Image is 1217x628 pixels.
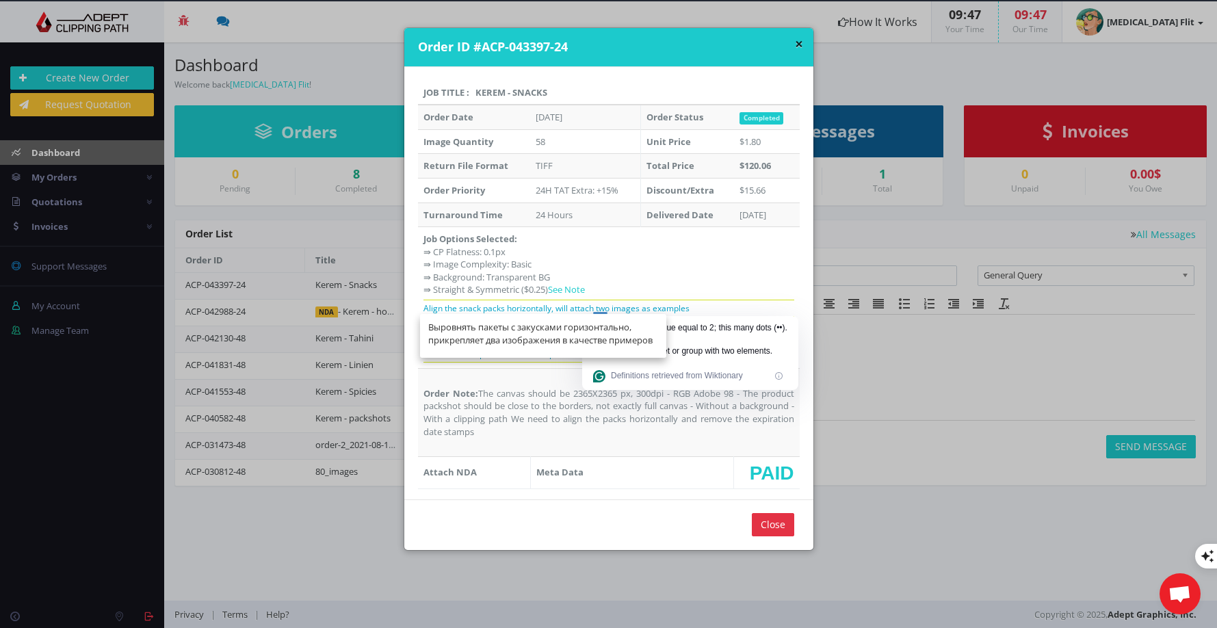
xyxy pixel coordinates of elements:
td: [DATE] [734,202,800,227]
td: [DATE] [530,105,641,129]
div: Выровнять пакеты с закусками горизонтально, прикрепляет два изображения в качестве примеров [420,314,666,358]
strong: Order Note: [423,387,478,400]
strong: Meta Data [536,466,584,478]
strong: Turnaround Time [423,209,503,221]
strong: Order Status [646,111,703,123]
strong: Delivered Date [646,209,714,221]
td: $1.80 [734,129,800,154]
strong: Attach NDA [423,466,477,478]
strong: Job Options Selected: [423,233,517,245]
strong: Image Quantity [423,135,493,148]
button: × [795,37,803,51]
strong: Order Date [423,111,473,123]
input: Close [752,513,794,536]
span: 58 [536,135,545,148]
td: ⇛ CP Flatness: 0.1px ⇛ Image Complexity: Basic ⇛ Background: Transparent BG ⇛ Straight & Symmetri... [418,227,800,369]
td: 24H TAT Extra: +15% [530,178,641,202]
td: The canvas should be 2365X2365 px, 300dpi - RGB Adobe 98 - The product packshot should be close t... [418,369,800,456]
th: Job Title : Kerem - Snacks [418,81,800,105]
td: 24 Hours [530,202,641,227]
strong: $120.06 [740,159,771,172]
span: PAID [750,462,794,483]
strong: Total Price [646,159,694,172]
td: TIFF [530,154,641,179]
span: Completed [740,112,784,125]
div: Open chat [1160,573,1201,614]
td: $15.66 [734,178,800,202]
p: Align the snack packs horizontally, will attach two images as examples [423,300,794,317]
strong: Discount/Extra [646,184,714,196]
strong: Order Priority [423,184,485,196]
h4: Order ID #ACP-043397-24 [418,38,803,56]
strong: Unit Price [646,135,691,148]
strong: Return File Format [423,159,508,172]
a: See Note [548,283,585,296]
